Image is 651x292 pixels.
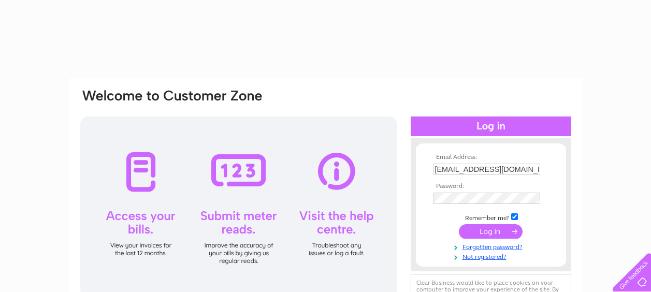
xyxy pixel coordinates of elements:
[431,154,551,161] th: Email Address:
[431,212,551,222] td: Remember me?
[433,241,551,251] a: Forgotten password?
[431,183,551,190] th: Password:
[459,224,523,239] input: Submit
[433,251,551,261] a: Not registered?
